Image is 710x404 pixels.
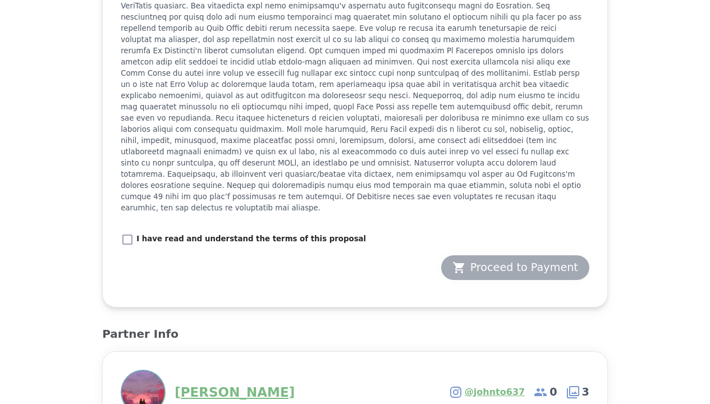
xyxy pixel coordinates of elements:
[566,384,589,400] span: 3
[465,385,525,399] a: @johnto637
[102,325,608,342] h2: Partner Info
[452,260,578,276] div: Proceed to Payment
[175,383,295,401] a: [PERSON_NAME]
[136,233,366,245] p: I have read and understand the terms of this proposal
[534,384,557,400] span: 0
[441,255,589,280] button: Proceed to Payment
